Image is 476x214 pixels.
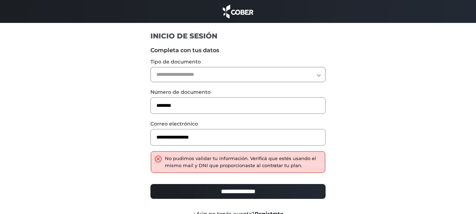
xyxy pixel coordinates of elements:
[221,4,255,19] img: cober_marca.png
[150,31,326,41] h1: INICIO DE SESIÓN
[150,58,326,66] label: Tipo de documento
[165,155,321,169] div: No pudimos validar tu información. Verificá que estés usando el mismo mail y DNI que proporcionas...
[150,46,326,55] label: Completa con tus datos
[150,88,326,96] label: Número de documento
[150,120,326,128] label: Correo electrónico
